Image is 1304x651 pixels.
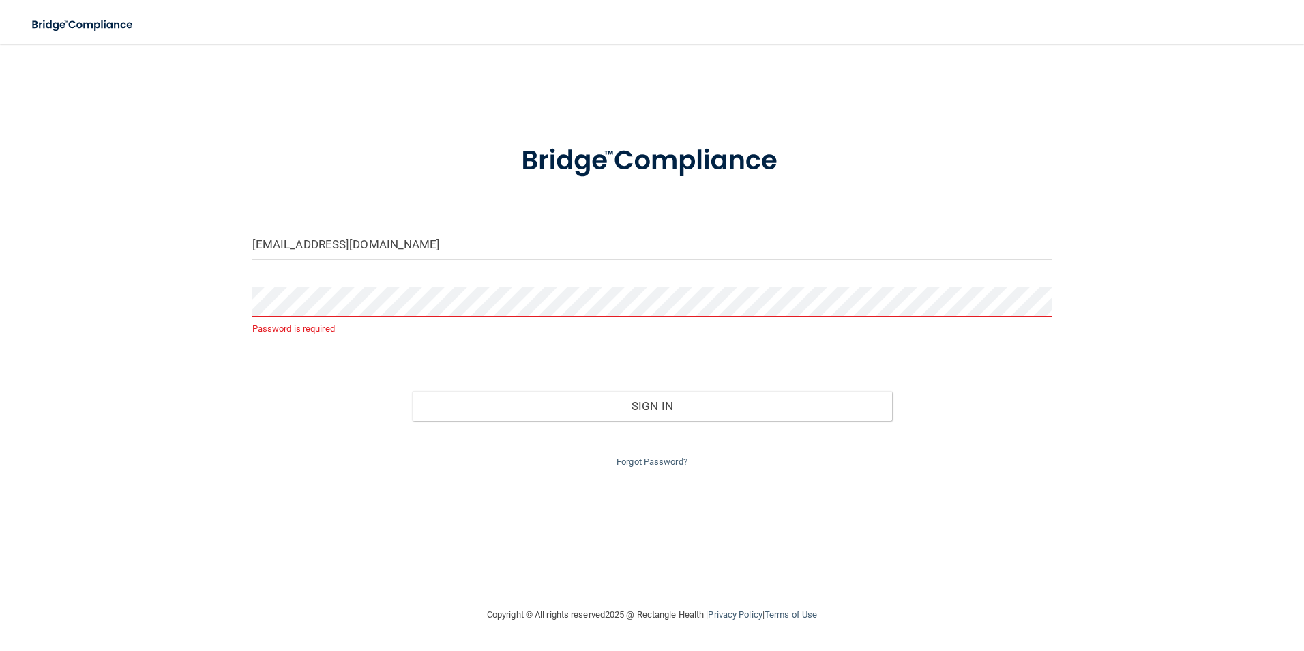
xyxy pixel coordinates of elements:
[765,609,817,620] a: Terms of Use
[403,593,901,637] div: Copyright © All rights reserved 2025 @ Rectangle Health | |
[20,11,146,39] img: bridge_compliance_login_screen.278c3ca4.svg
[1068,554,1288,609] iframe: Drift Widget Chat Controller
[708,609,762,620] a: Privacy Policy
[412,391,892,421] button: Sign In
[617,457,687,467] a: Forgot Password?
[252,321,1052,337] p: Password is required
[252,229,1052,260] input: Email
[493,126,811,197] img: bridge_compliance_login_screen.278c3ca4.svg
